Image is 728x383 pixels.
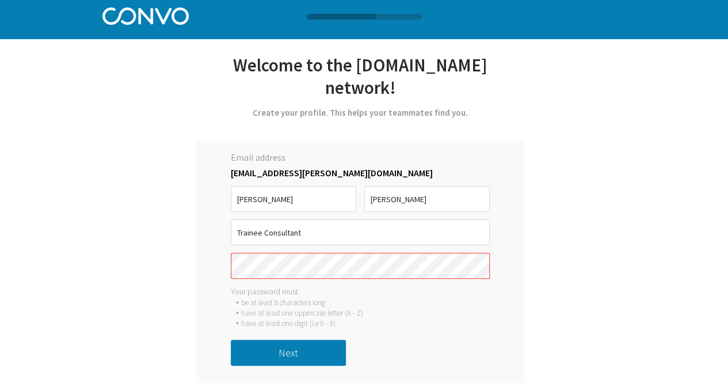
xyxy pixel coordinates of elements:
div: Create your profile. This helps your teammates find you. [196,107,524,118]
img: Convo Logo [102,5,189,25]
label: [EMAIL_ADDRESS][PERSON_NAME][DOMAIN_NAME] [231,167,490,179]
div: have at least one digit (i.e 0 - 9) [241,318,336,328]
div: have at least one uppercase letter (A - Z) [241,308,363,318]
input: First Name [231,186,356,212]
div: Welcome to the [DOMAIN_NAME] network! [196,54,524,113]
input: Job Title [231,219,490,245]
input: Last Name [364,186,490,212]
div: be at least 8 characters long [241,298,325,308]
label: Email address [231,151,490,167]
button: Next [231,340,346,366]
div: Your password must: [231,286,490,297]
